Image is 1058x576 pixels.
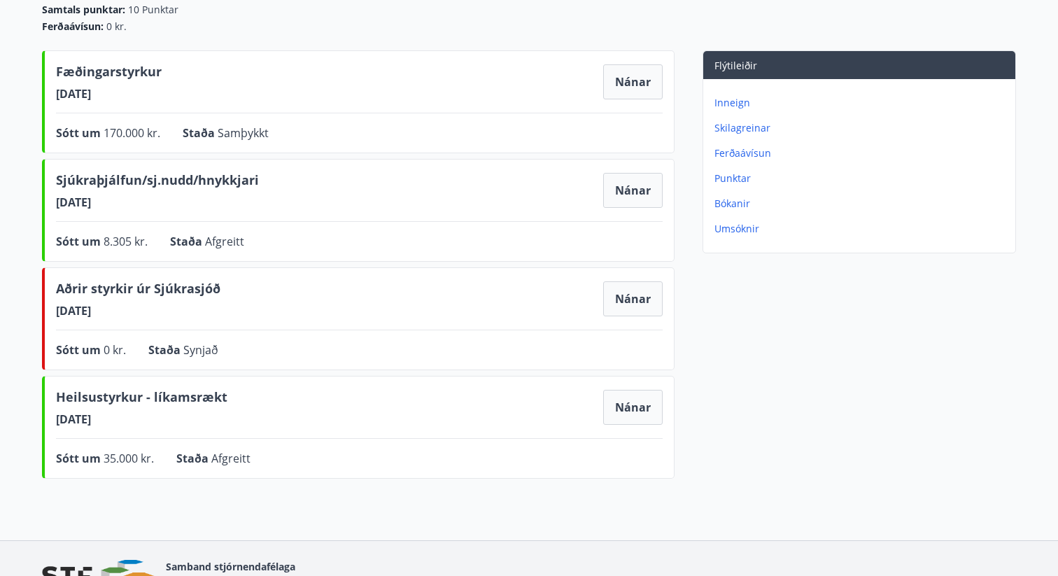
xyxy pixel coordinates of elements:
[603,281,663,316] button: Nánar
[714,222,1010,236] p: Umsóknir
[56,86,162,101] span: [DATE]
[42,20,104,34] span: Ferðaávísun :
[56,342,104,358] span: Sótt um
[218,125,269,141] span: Samþykkt
[56,195,259,210] span: [DATE]
[56,125,104,141] span: Sótt um
[603,64,663,99] button: Nánar
[205,234,244,249] span: Afgreitt
[104,451,154,466] span: 35.000 kr.
[166,560,295,573] span: Samband stjórnendafélaga
[714,146,1010,160] p: Ferðaávísun
[714,171,1010,185] p: Punktar
[714,197,1010,211] p: Bókanir
[56,388,227,412] span: Heilsustyrkur - líkamsrækt
[148,342,183,358] span: Staða
[183,125,218,141] span: Staða
[714,59,757,72] span: Flýtileiðir
[56,412,227,427] span: [DATE]
[42,3,125,17] span: Samtals punktar :
[603,173,663,208] button: Nánar
[211,451,251,466] span: Afgreitt
[714,96,1010,110] p: Inneign
[176,451,211,466] span: Staða
[170,234,205,249] span: Staða
[603,390,663,425] button: Nánar
[106,20,127,34] span: 0 kr.
[104,234,148,249] span: 8.305 kr.
[183,342,218,358] span: Synjað
[56,171,259,195] span: Sjúkraþjálfun/sj.nudd/hnykkjari
[56,234,104,249] span: Sótt um
[56,451,104,466] span: Sótt um
[128,3,178,17] span: 10 Punktar
[104,342,126,358] span: 0 kr.
[56,279,220,303] span: Aðrir styrkir úr Sjúkrasjóð
[104,125,160,141] span: 170.000 kr.
[56,303,220,318] span: [DATE]
[56,62,162,86] span: Fæðingarstyrkur
[714,121,1010,135] p: Skilagreinar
